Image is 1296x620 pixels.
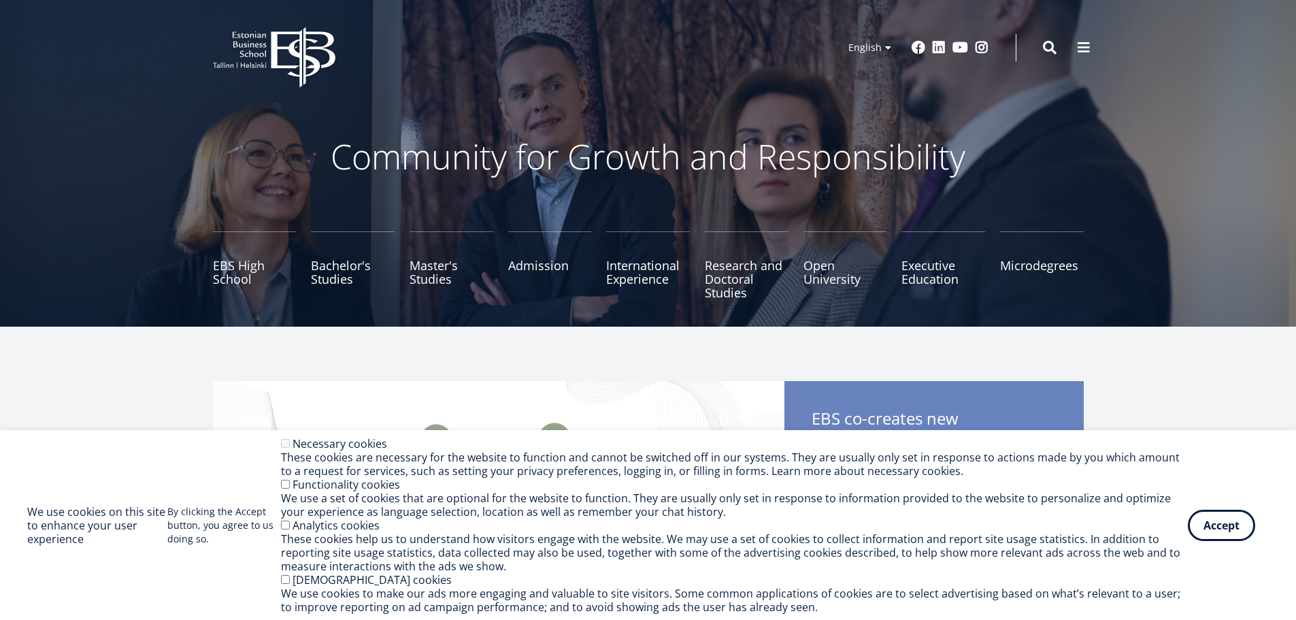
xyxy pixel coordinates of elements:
[281,532,1188,573] div: These cookies help us to understand how visitors engage with the website. We may use a set of coo...
[293,518,380,533] label: Analytics cookies
[975,41,988,54] a: Instagram
[410,231,493,299] a: Master's Studies
[705,231,788,299] a: Research and Doctoral Studies
[311,231,395,299] a: Bachelor's Studies
[293,477,400,492] label: Functionality cookies
[912,41,925,54] a: Facebook
[281,491,1188,519] div: We use a set of cookies that are optional for the website to function. They are usually only set ...
[1000,231,1084,299] a: Microdegrees
[901,231,985,299] a: Executive Education
[213,231,297,299] a: EBS High School
[281,587,1188,614] div: We use cookies to make our ads more engaging and valuable to site visitors. Some common applicati...
[812,429,1057,449] span: Sustainability Toolkit for Startups
[167,505,281,546] p: By clicking the Accept button, you agree to us doing so.
[508,231,592,299] a: Admission
[606,231,690,299] a: International Experience
[803,231,887,299] a: Open University
[288,136,1009,177] p: Community for Growth and Responsibility
[293,572,452,587] label: [DEMOGRAPHIC_DATA] cookies
[293,436,387,451] label: Necessary cookies
[281,451,1188,478] div: These cookies are necessary for the website to function and cannot be switched off in our systems...
[1188,510,1255,541] button: Accept
[27,505,167,546] h2: We use cookies on this site to enhance your user experience
[932,41,946,54] a: Linkedin
[812,408,1057,453] span: EBS co-creates new
[952,41,968,54] a: Youtube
